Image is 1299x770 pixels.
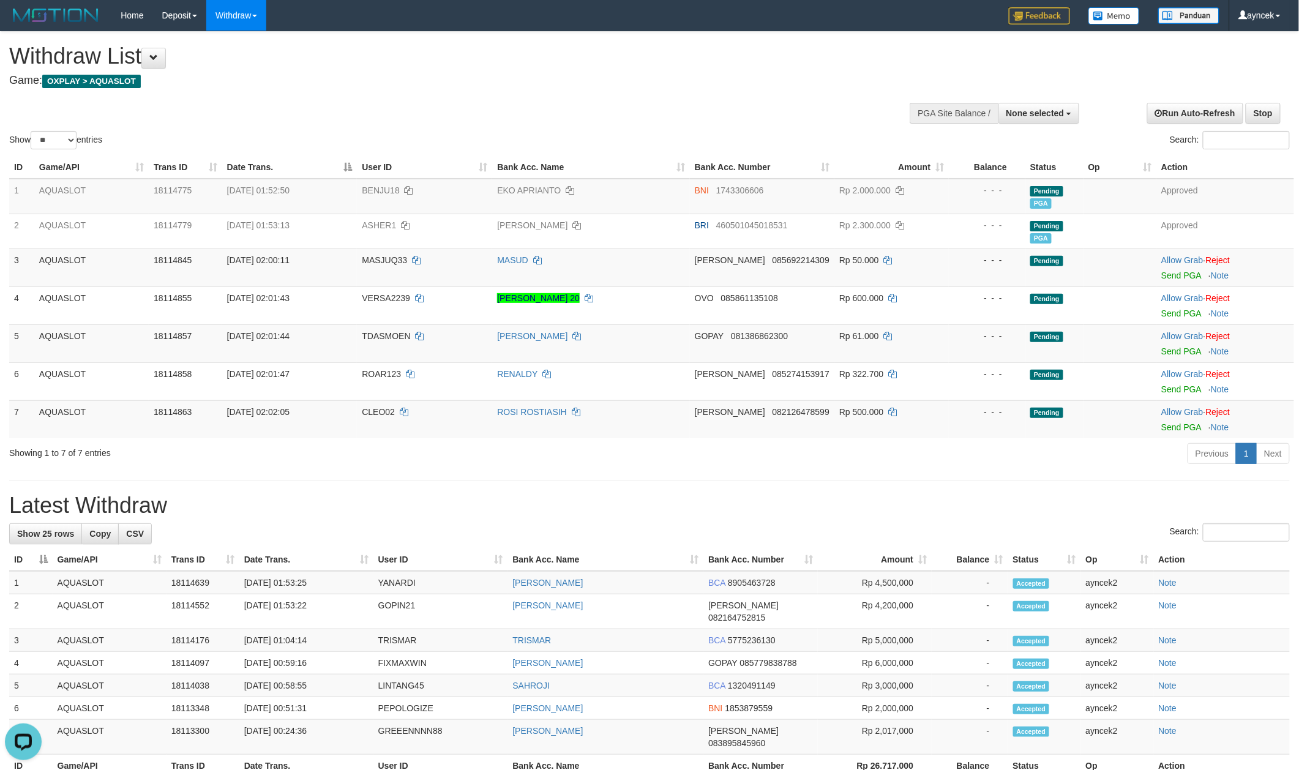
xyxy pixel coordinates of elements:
td: ayncek2 [1081,652,1154,675]
td: AQUASLOT [53,652,167,675]
td: - [932,629,1008,652]
a: Note [1211,308,1229,318]
td: 18113348 [167,697,239,720]
td: 5 [9,324,34,362]
span: [DATE] 02:01:43 [227,293,290,303]
a: Reject [1206,255,1230,265]
a: Previous [1188,443,1237,464]
td: 6 [9,362,34,400]
span: VERSA2239 [362,293,410,303]
span: BNI [695,185,709,195]
td: GREEENNNN88 [373,720,508,755]
td: 1 [9,179,34,214]
div: - - - [954,330,1020,342]
a: [PERSON_NAME] 20 [497,293,580,303]
span: BRI [695,220,709,230]
td: [DATE] 00:51:31 [239,697,373,720]
span: Pending [1030,408,1063,418]
a: Send PGA [1161,346,1201,356]
a: Run Auto-Refresh [1147,103,1243,124]
img: panduan.png [1158,7,1219,24]
td: [DATE] 01:04:14 [239,629,373,652]
span: Marked by ayncek2 [1030,233,1052,244]
td: Approved [1156,214,1294,249]
span: ROAR123 [362,369,401,379]
a: Allow Grab [1161,407,1203,417]
td: Rp 2,017,000 [818,720,932,755]
td: AQUASLOT [53,594,167,629]
a: Allow Grab [1161,255,1203,265]
a: Note [1211,271,1229,280]
span: Copy 8905463728 to clipboard [728,578,776,588]
td: - [932,720,1008,755]
a: Reject [1206,293,1230,303]
span: None selected [1006,108,1065,118]
a: TRISMAR [512,635,551,645]
a: Next [1256,443,1290,464]
span: Show 25 rows [17,529,74,539]
a: 1 [1236,443,1257,464]
th: Date Trans.: activate to sort column descending [222,156,358,179]
span: · [1161,369,1205,379]
a: Note [1159,635,1177,645]
td: 5 [9,675,53,697]
span: [DATE] 02:02:05 [227,407,290,417]
div: PGA Site Balance / [910,103,998,124]
th: ID: activate to sort column descending [9,548,53,571]
a: Note [1159,600,1177,610]
th: Action [1154,548,1290,571]
label: Search: [1170,131,1290,149]
td: GOPIN21 [373,594,508,629]
a: Note [1159,726,1177,736]
td: YANARDI [373,571,508,594]
span: [PERSON_NAME] [695,407,765,417]
a: EKO APRIANTO [497,185,561,195]
td: LINTANG45 [373,675,508,697]
span: Rp 322.700 [839,369,883,379]
td: ayncek2 [1081,675,1154,697]
h1: Withdraw List [9,44,854,69]
label: Show entries [9,131,102,149]
td: [DATE] 00:58:55 [239,675,373,697]
th: User ID: activate to sort column ascending [357,156,492,179]
td: Rp 4,200,000 [818,594,932,629]
a: SAHROJI [512,681,550,690]
span: 18114858 [154,369,192,379]
a: Allow Grab [1161,293,1203,303]
th: Op: activate to sort column ascending [1081,548,1154,571]
a: [PERSON_NAME] [512,658,583,668]
span: Copy 085692214309 to clipboard [773,255,829,265]
span: 18114779 [154,220,192,230]
td: ayncek2 [1081,571,1154,594]
span: Copy 081386862300 to clipboard [731,331,788,341]
td: 2 [9,214,34,249]
span: [PERSON_NAME] [695,369,765,379]
a: ROSI ROSTIASIH [497,407,567,417]
th: Amount: activate to sort column ascending [834,156,949,179]
td: · [1156,400,1294,438]
span: Accepted [1013,578,1050,589]
td: 18114176 [167,629,239,652]
h1: Latest Withdraw [9,493,1290,518]
a: [PERSON_NAME] [512,578,583,588]
span: · [1161,407,1205,417]
th: Trans ID: activate to sort column ascending [149,156,222,179]
div: - - - [954,406,1020,418]
td: Rp 3,000,000 [818,675,932,697]
span: OXPLAY > AQUASLOT [42,75,141,88]
div: - - - [954,254,1020,266]
td: AQUASLOT [53,697,167,720]
th: User ID: activate to sort column ascending [373,548,508,571]
a: Reject [1206,407,1230,417]
td: AQUASLOT [53,675,167,697]
span: GOPAY [708,658,737,668]
td: 4 [9,652,53,675]
a: Reject [1206,331,1230,341]
span: Copy 460501045018531 to clipboard [716,220,788,230]
a: Allow Grab [1161,369,1203,379]
a: [PERSON_NAME] [497,331,567,341]
span: Rp 500.000 [839,407,883,417]
td: 18114639 [167,571,239,594]
span: Accepted [1013,681,1050,692]
th: Game/API: activate to sort column ascending [53,548,167,571]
